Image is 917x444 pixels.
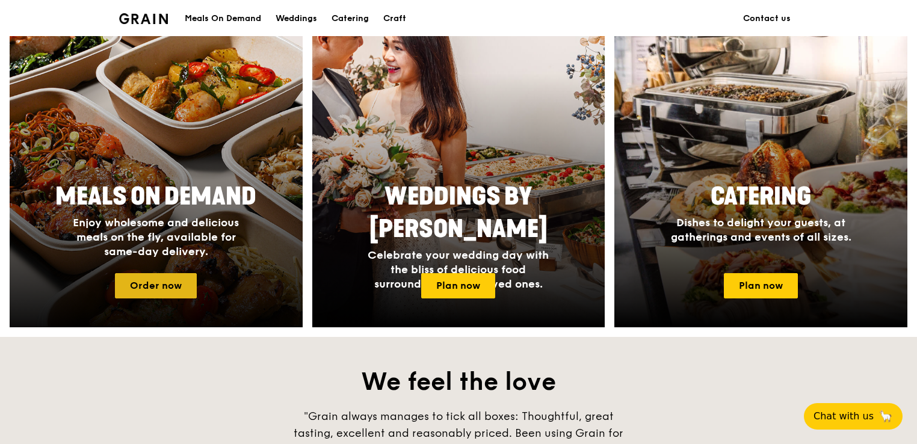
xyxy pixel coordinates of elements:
[376,1,413,37] a: Craft
[421,273,495,298] a: Plan now
[312,10,605,327] a: Weddings by [PERSON_NAME]Celebrate your wedding day with the bliss of delicious food surrounded b...
[324,1,376,37] a: Catering
[268,1,324,37] a: Weddings
[332,1,369,37] div: Catering
[276,1,317,37] div: Weddings
[878,409,893,424] span: 🦙
[814,409,874,424] span: Chat with us
[671,216,851,244] span: Dishes to delight your guests, at gatherings and events of all sizes.
[115,273,197,298] a: Order now
[73,216,239,258] span: Enjoy wholesome and delicious meals on the fly, available for same-day delivery.
[711,182,811,211] span: Catering
[119,13,168,24] img: Grain
[185,1,261,37] div: Meals On Demand
[368,248,549,291] span: Celebrate your wedding day with the bliss of delicious food surrounded by your loved ones.
[369,182,548,244] span: Weddings by [PERSON_NAME]
[614,10,907,327] a: CateringDishes to delight your guests, at gatherings and events of all sizes.Plan now
[724,273,798,298] a: Plan now
[736,1,798,37] a: Contact us
[383,1,406,37] div: Craft
[804,403,903,430] button: Chat with us🦙
[10,10,303,327] a: Meals On DemandEnjoy wholesome and delicious meals on the fly, available for same-day delivery.Or...
[55,182,256,211] span: Meals On Demand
